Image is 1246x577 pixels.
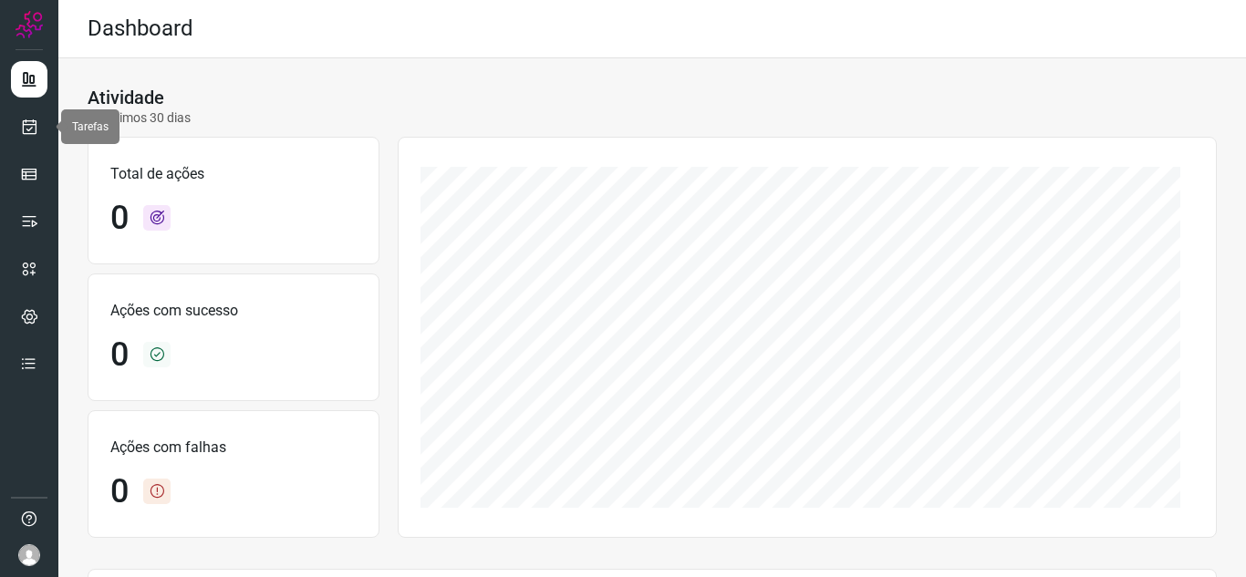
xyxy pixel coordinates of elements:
[110,199,129,238] h1: 0
[110,472,129,511] h1: 0
[88,87,164,108] h3: Atividade
[88,108,191,128] p: Últimos 30 dias
[72,120,109,133] span: Tarefas
[110,437,357,459] p: Ações com falhas
[18,544,40,566] img: avatar-user-boy.jpg
[16,11,43,38] img: Logo
[110,163,357,185] p: Total de ações
[88,15,193,42] h2: Dashboard
[110,300,357,322] p: Ações com sucesso
[110,335,129,375] h1: 0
